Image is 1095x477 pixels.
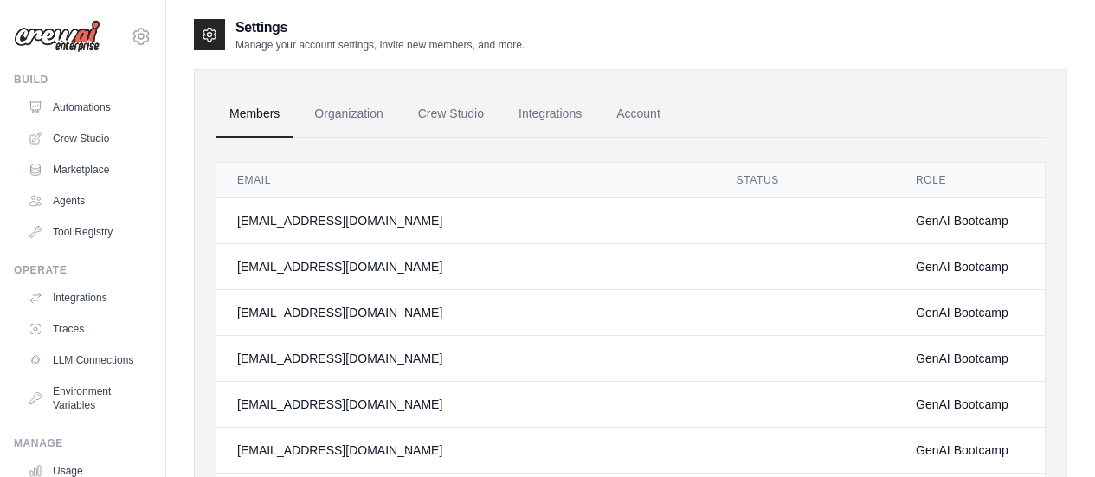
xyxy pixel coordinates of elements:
[237,350,695,367] div: [EMAIL_ADDRESS][DOMAIN_NAME]
[237,212,695,229] div: [EMAIL_ADDRESS][DOMAIN_NAME]
[916,396,1024,413] div: GenAI Bootcamp
[216,91,293,138] a: Members
[216,163,716,198] th: Email
[895,163,1045,198] th: Role
[14,73,151,87] div: Build
[235,17,525,38] h2: Settings
[916,258,1024,275] div: GenAI Bootcamp
[404,91,498,138] a: Crew Studio
[21,187,151,215] a: Agents
[14,20,100,53] img: Logo
[916,350,1024,367] div: GenAI Bootcamp
[235,38,525,52] p: Manage your account settings, invite new members, and more.
[14,436,151,450] div: Manage
[916,442,1024,459] div: GenAI Bootcamp
[237,396,695,413] div: [EMAIL_ADDRESS][DOMAIN_NAME]
[916,212,1024,229] div: GenAI Bootcamp
[237,442,695,459] div: [EMAIL_ADDRESS][DOMAIN_NAME]
[505,91,596,138] a: Integrations
[237,304,695,321] div: [EMAIL_ADDRESS][DOMAIN_NAME]
[21,284,151,312] a: Integrations
[300,91,396,138] a: Organization
[14,263,151,277] div: Operate
[21,218,151,246] a: Tool Registry
[237,258,695,275] div: [EMAIL_ADDRESS][DOMAIN_NAME]
[21,93,151,121] a: Automations
[21,315,151,343] a: Traces
[21,156,151,184] a: Marketplace
[602,91,674,138] a: Account
[916,304,1024,321] div: GenAI Bootcamp
[21,346,151,374] a: LLM Connections
[716,163,895,198] th: Status
[21,125,151,152] a: Crew Studio
[21,377,151,419] a: Environment Variables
